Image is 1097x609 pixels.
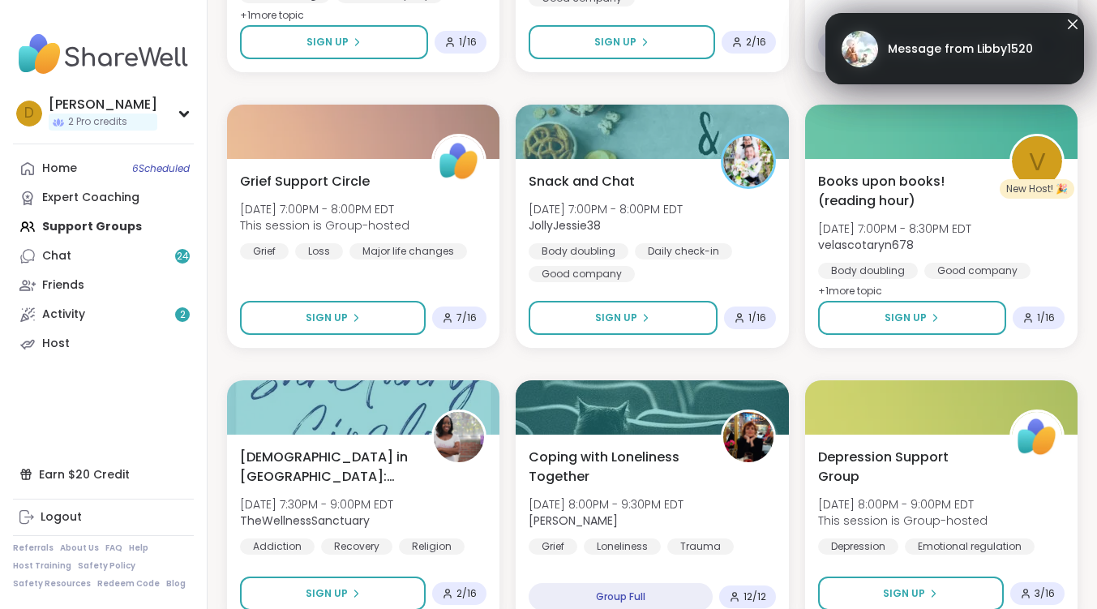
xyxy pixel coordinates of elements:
a: Chat24 [13,242,194,271]
span: [DATE] 7:30PM - 9:00PM EDT [240,496,393,513]
div: Good company [924,263,1031,279]
img: JollyJessie38 [723,136,773,187]
span: 1 / 16 [459,36,477,49]
div: Emotional regulation [905,538,1035,555]
span: Books upon books!(reading hour) [818,172,992,211]
button: Sign Up [818,301,1006,335]
div: Home [42,161,77,177]
span: 2 / 16 [456,587,477,600]
a: Referrals [13,543,54,554]
span: D [24,103,34,124]
button: Sign Up [529,25,714,59]
div: Grief [529,538,577,555]
div: Good company [529,266,635,282]
span: Sign Up [595,311,637,325]
span: 24 [177,250,189,264]
span: Sign Up [594,35,636,49]
span: Snack and Chat [529,172,635,191]
span: [DATE] 8:00PM - 9:00PM EDT [818,496,988,513]
a: Home6Scheduled [13,154,194,183]
div: Loss [295,243,343,259]
span: Sign Up [306,35,349,49]
span: 1 / 16 [748,311,766,324]
button: Sign Up [240,301,426,335]
a: Expert Coaching [13,183,194,212]
div: Expert Coaching [42,190,139,206]
span: Sign Up [885,311,927,325]
span: [DATE] 8:00PM - 9:30PM EDT [529,496,683,513]
a: Safety Resources [13,578,91,590]
div: Group Full [818,32,1006,59]
img: ShareWell [1012,412,1062,462]
span: Sign Up [883,586,925,601]
div: Grief [240,243,289,259]
div: Major life changes [349,243,467,259]
div: Recovery [321,538,392,555]
div: Host [42,336,70,352]
span: This session is Group-hosted [818,513,988,529]
span: [DATE] 7:00PM - 8:30PM EDT [818,221,971,237]
div: Activity [42,307,85,323]
span: [DEMOGRAPHIC_DATA] in [GEOGRAPHIC_DATA]: [GEOGRAPHIC_DATA] [240,448,414,487]
div: Trauma [667,538,734,555]
div: Body doubling [529,243,628,259]
b: velascotaryn678 [818,237,914,253]
span: This session is Group-hosted [240,217,409,234]
span: 2 / 16 [746,36,766,49]
span: Grief Support Circle [240,172,370,191]
a: Redeem Code [97,578,160,590]
span: [DATE] 7:00PM - 8:00PM EDT [529,201,683,217]
a: Friends [13,271,194,300]
span: 2 [180,308,186,322]
div: Addiction [240,538,315,555]
a: Logout [13,503,194,532]
span: 7 / 16 [456,311,477,324]
a: FAQ [105,543,122,554]
a: Blog [166,578,186,590]
button: Sign Up [240,25,428,59]
a: Host Training [13,560,71,572]
span: 3 / 16 [1035,587,1055,600]
b: JollyJessie38 [529,217,601,234]
a: Help [129,543,148,554]
a: Safety Policy [78,560,135,572]
span: Sign Up [306,586,348,601]
img: Judy [723,412,773,462]
div: Earn $20 Credit [13,460,194,489]
span: [DATE] 7:00PM - 8:00PM EDT [240,201,409,217]
span: Sign Up [306,311,348,325]
div: New Host! 🎉 [1000,179,1074,199]
div: Logout [41,509,82,525]
div: Religion [399,538,465,555]
span: Message from Libby1520 [888,41,1033,58]
img: Libby1520 [842,31,878,67]
div: Daily check-in [635,243,732,259]
b: TheWellnessSanctuary [240,513,370,529]
a: Activity2 [13,300,194,329]
div: Body doubling [818,263,918,279]
span: 2 Pro credits [68,115,127,129]
a: About Us [60,543,99,554]
span: 6 Scheduled [132,162,190,175]
div: Friends [42,277,84,294]
span: v [1029,143,1046,181]
button: Sign Up [529,301,717,335]
img: ShareWell Nav Logo [13,26,194,83]
img: TheWellnessSanctuary [434,412,484,462]
b: [PERSON_NAME] [529,513,618,529]
a: Libby1520Message from Libby1520 [842,23,1068,75]
div: [PERSON_NAME] [49,96,157,114]
div: Chat [42,248,71,264]
div: Loneliness [584,538,661,555]
span: 12 / 12 [743,590,766,603]
img: ShareWell [434,136,484,187]
span: Coping with Loneliness Together [529,448,702,487]
span: 1 / 16 [1037,311,1055,324]
span: Depression Support Group [818,448,992,487]
div: Depression [818,538,898,555]
a: Host [13,329,194,358]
